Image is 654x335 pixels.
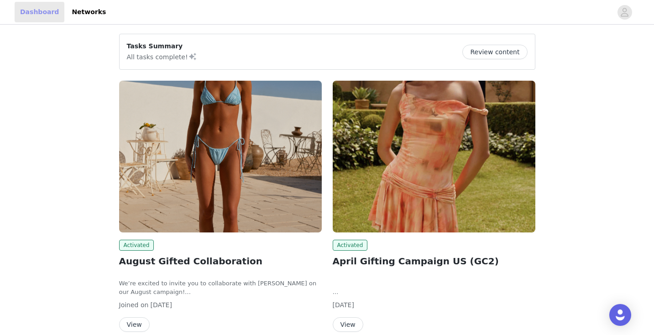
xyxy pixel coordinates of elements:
[333,321,363,328] a: View
[119,321,150,328] a: View
[333,317,363,332] button: View
[333,254,535,268] h2: April Gifting Campaign US (GC2)
[15,2,64,22] a: Dashboard
[119,254,322,268] h2: August Gifted Collaboration
[333,301,354,309] span: [DATE]
[127,51,197,62] p: All tasks complete!
[119,301,149,309] span: Joined on
[127,41,197,51] p: Tasks Summary
[620,5,629,20] div: avatar
[151,301,172,309] span: [DATE]
[66,2,111,22] a: Networks
[333,240,368,251] span: Activated
[119,81,322,232] img: Peppermayo USA
[462,45,527,59] button: Review content
[333,81,535,232] img: Peppermayo AUS
[119,240,154,251] span: Activated
[609,304,631,326] div: Open Intercom Messenger
[119,317,150,332] button: View
[119,279,322,297] p: We’re excited to invite you to collaborate with [PERSON_NAME] on our August campaign!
